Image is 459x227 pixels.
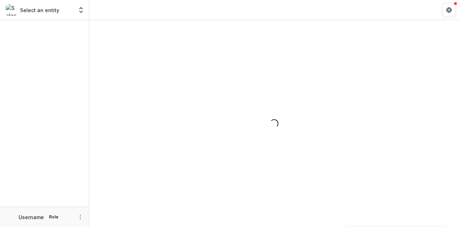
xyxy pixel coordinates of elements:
[6,4,17,16] img: Select an entity
[442,3,456,17] button: Get Help
[76,3,86,17] button: Open entity switcher
[20,6,59,14] p: Select an entity
[19,213,44,221] p: Username
[76,213,85,221] button: More
[47,214,61,220] p: Role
